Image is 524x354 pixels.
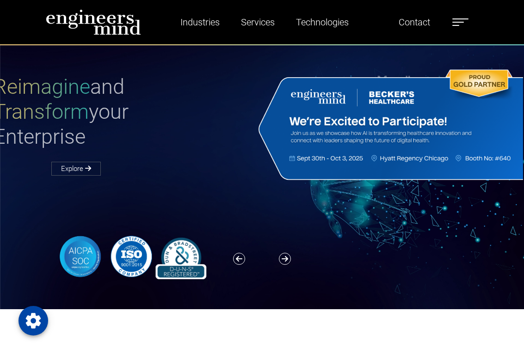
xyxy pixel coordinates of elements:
[51,162,101,176] a: Explore
[395,12,434,33] a: Contact
[51,99,147,124] span: Transform
[237,12,278,33] a: Services
[46,9,141,35] img: logo
[292,12,352,33] a: Technologies
[51,74,262,149] h1: and your Enterprise
[51,234,211,279] img: banner-logo
[51,74,148,99] span: Reimagine
[177,12,223,33] a: Industries
[256,67,524,182] img: Website Banner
